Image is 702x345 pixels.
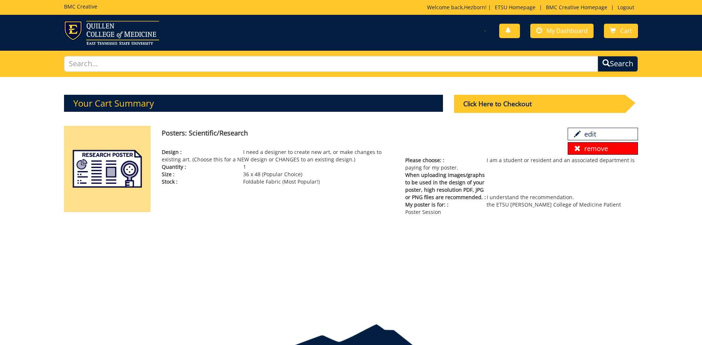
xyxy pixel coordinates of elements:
[162,171,243,178] span: Size :
[162,163,394,171] p: 1
[162,163,243,171] span: Quantity :
[162,178,394,185] p: Foldable Fabric (Most Popular!)
[568,142,638,155] a: remove
[491,4,539,11] a: ETSU Homepage
[405,171,487,201] span: When uploading images/graphs to be used in the design of your poster, high resolution PDF, JPG or...
[464,4,485,11] a: Hezborn
[547,27,588,35] span: My Dashboard
[604,24,638,38] a: Cart
[614,4,638,11] a: Logout
[405,171,638,201] p: I understand the recommendation.
[162,130,557,137] h4: Posters: Scientific/Research
[568,128,638,140] a: edit
[162,148,243,156] span: Design :
[620,27,632,35] span: Cart
[454,95,625,113] div: Click Here to Checkout
[405,201,638,216] p: the ETSU [PERSON_NAME] College of Medicine Patient Poster Session
[64,4,97,9] h5: BMC Creative
[162,148,394,163] p: I need a designer to create new art, or make changes to existing art. (Choose this for a NEW desi...
[64,126,150,212] img: posters-scientific-5aa5927cecefc5.90805739.png
[64,21,159,45] img: ETSU logo
[162,178,243,185] span: Stock :
[542,4,611,11] a: BMC Creative Homepage
[427,4,638,11] p: Welcome back, ! | | |
[64,56,598,72] input: Search...
[405,201,487,208] span: My poster is for: :
[598,56,638,72] button: Search
[454,108,637,115] a: Click Here to Checkout
[405,157,638,171] p: I am a student or resident and an associated department is paying for my poster.
[405,157,487,164] span: Please choose: :
[64,95,443,112] h3: Your Cart Summary
[162,171,394,178] p: 36 x 48 (Popular Choice)
[530,24,594,38] a: My Dashboard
